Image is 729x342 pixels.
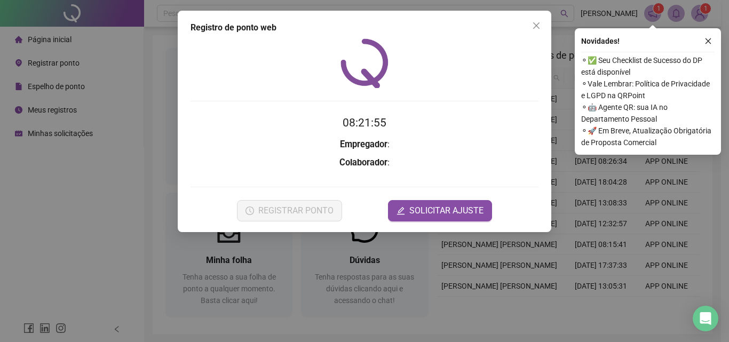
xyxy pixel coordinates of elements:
[340,38,389,88] img: QRPoint
[528,17,545,34] button: Close
[581,101,715,125] span: ⚬ 🤖 Agente QR: sua IA no Departamento Pessoal
[581,35,620,47] span: Novidades !
[581,54,715,78] span: ⚬ ✅ Seu Checklist de Sucesso do DP está disponível
[191,21,538,34] div: Registro de ponto web
[581,78,715,101] span: ⚬ Vale Lembrar: Política de Privacidade e LGPD na QRPoint
[237,200,342,221] button: REGISTRAR PONTO
[191,156,538,170] h3: :
[340,139,387,149] strong: Empregador
[339,157,387,168] strong: Colaborador
[581,125,715,148] span: ⚬ 🚀 Em Breve, Atualização Obrigatória de Proposta Comercial
[343,116,386,129] time: 08:21:55
[191,138,538,152] h3: :
[532,21,541,30] span: close
[388,200,492,221] button: editSOLICITAR AJUSTE
[693,306,718,331] div: Open Intercom Messenger
[704,37,712,45] span: close
[409,204,484,217] span: SOLICITAR AJUSTE
[397,206,405,215] span: edit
